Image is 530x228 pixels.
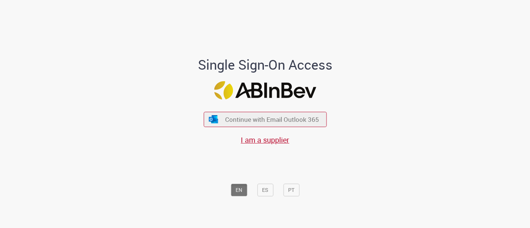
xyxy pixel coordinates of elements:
[162,57,369,72] h1: Single Sign-On Access
[204,112,326,127] button: ícone Azure/Microsoft 360 Continue with Email Outlook 365
[225,115,319,124] span: Continue with Email Outlook 365
[257,184,273,196] button: ES
[214,81,316,99] img: Logo ABInBev
[231,184,247,196] button: EN
[283,184,299,196] button: PT
[241,135,289,145] a: I am a supplier
[208,115,219,123] img: ícone Azure/Microsoft 360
